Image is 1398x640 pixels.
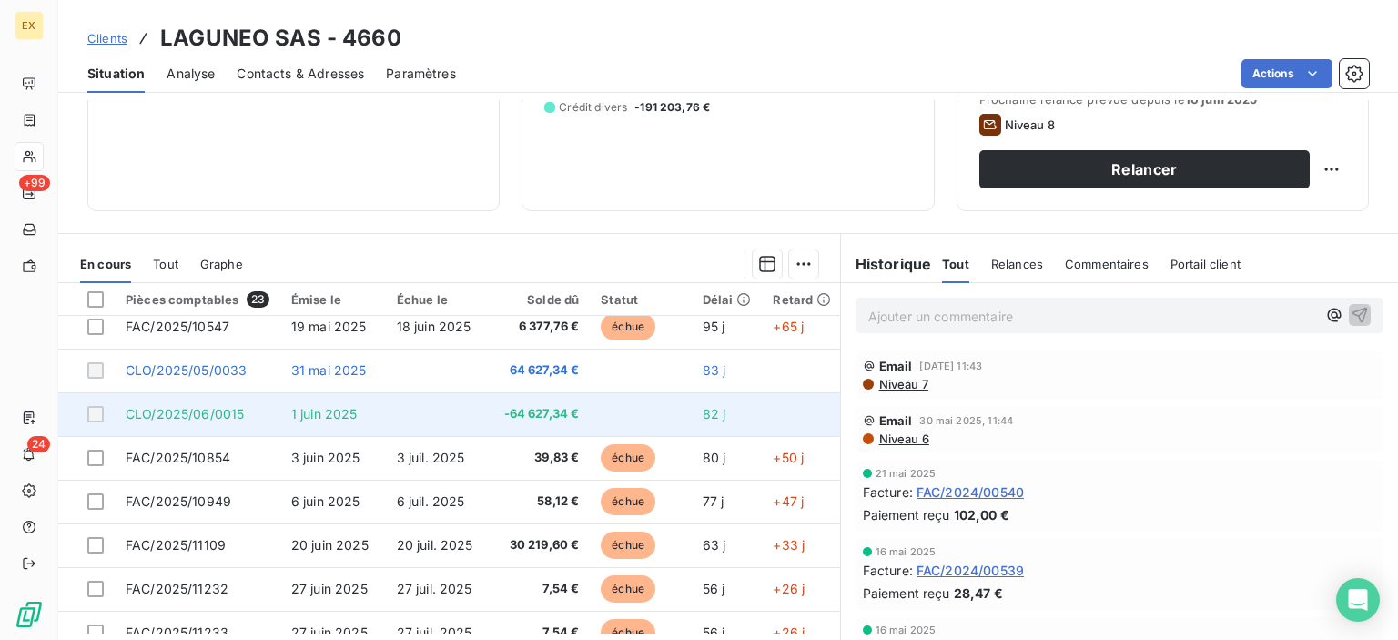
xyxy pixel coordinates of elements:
span: 31 mai 2025 [291,362,367,378]
span: +26 j [773,625,805,640]
button: Actions [1241,59,1332,88]
span: échue [601,532,655,559]
span: Niveau 6 [877,432,929,446]
span: FAC/2025/11109 [126,537,226,553]
span: 16 mai 2025 [876,625,937,635]
span: En cours [80,257,131,271]
span: échue [601,313,655,340]
span: Facture : [863,561,913,580]
span: FAC/2025/10547 [126,319,229,334]
span: 102,00 € [954,505,1009,524]
span: Email [879,359,913,373]
span: +47 j [773,493,804,509]
span: 1 juin 2025 [291,406,358,422]
span: 30 219,60 € [502,536,580,554]
span: CLO/2025/05/0033 [126,362,247,378]
span: Paiement reçu [863,584,950,603]
span: FAC/2025/11233 [126,625,228,640]
div: Statut [601,292,680,307]
span: échue [601,575,655,603]
button: Relancer [979,150,1310,188]
span: 83 j [703,362,726,378]
span: +26 j [773,581,805,596]
span: Graphe [200,257,243,271]
span: 56 j [703,581,725,596]
span: Niveau 8 [1005,117,1055,132]
h6: Historique [841,253,932,275]
div: Émise le [291,292,375,307]
span: CLO/2025/06/0015 [126,406,244,422]
span: FAC/2024/00539 [917,561,1024,580]
span: +50 j [773,450,804,465]
span: FAC/2025/10949 [126,493,231,509]
span: 27 juin 2025 [291,581,368,596]
span: 3 juin 2025 [291,450,360,465]
span: FAC/2025/11232 [126,581,228,596]
span: FAC/2025/10854 [126,450,230,465]
span: +65 j [773,319,804,334]
span: 80 j [703,450,726,465]
span: 21 mai 2025 [876,468,937,479]
a: +99 [15,178,43,208]
span: 3 juil. 2025 [397,450,465,465]
span: Analyse [167,65,215,83]
span: -191 203,76 € [634,99,710,116]
span: +33 j [773,537,805,553]
span: 18 juin 2025 [397,319,471,334]
span: 7,54 € [502,580,580,598]
span: 20 juin 2025 [291,537,369,553]
div: Échue le [397,292,481,307]
h3: LAGUNEO SAS - 4660 [160,22,401,55]
span: Paiement reçu [863,505,950,524]
span: 27 juil. 2025 [397,625,472,640]
a: Clients [87,29,127,47]
span: Relances [991,257,1043,271]
div: EX [15,11,44,40]
span: Portail client [1170,257,1241,271]
span: 30 mai 2025, 11:44 [919,415,1013,426]
span: 63 j [703,537,726,553]
span: Facture : [863,483,913,502]
span: Situation [87,65,145,83]
span: 23 [247,291,269,308]
div: Retard [773,292,831,307]
span: 28,47 € [954,584,1003,603]
span: -64 627,34 € [502,405,580,423]
span: Crédit divers [559,99,627,116]
div: Open Intercom Messenger [1336,578,1380,622]
span: 6 377,76 € [502,318,580,336]
img: Logo LeanPay [15,600,44,629]
span: 77 j [703,493,724,509]
span: Paramètres [386,65,456,83]
span: Clients [87,31,127,46]
span: Tout [942,257,969,271]
span: 6 juil. 2025 [397,493,465,509]
span: Email [879,413,913,428]
span: 27 juil. 2025 [397,581,472,596]
span: 56 j [703,625,725,640]
span: 39,83 € [502,449,580,467]
span: [DATE] 11:43 [919,361,982,371]
span: FAC/2024/00540 [917,483,1024,502]
span: 20 juil. 2025 [397,537,473,553]
span: Niveau 7 [877,377,928,391]
span: 6 juin 2025 [291,493,360,509]
span: 24 [27,436,50,452]
div: Délai [703,292,752,307]
span: 19 mai 2025 [291,319,367,334]
span: Tout [153,257,178,271]
span: échue [601,444,655,472]
span: 16 mai 2025 [876,546,937,557]
span: 95 j [703,319,725,334]
span: 58,12 € [502,493,580,511]
div: Pièces comptables [126,291,269,308]
span: Contacts & Adresses [237,65,364,83]
span: +99 [19,175,50,191]
span: Commentaires [1065,257,1149,271]
div: Solde dû [502,292,580,307]
span: 27 juin 2025 [291,625,368,640]
span: 82 j [703,406,726,422]
span: 64 627,34 € [502,361,580,380]
span: échue [601,488,655,515]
